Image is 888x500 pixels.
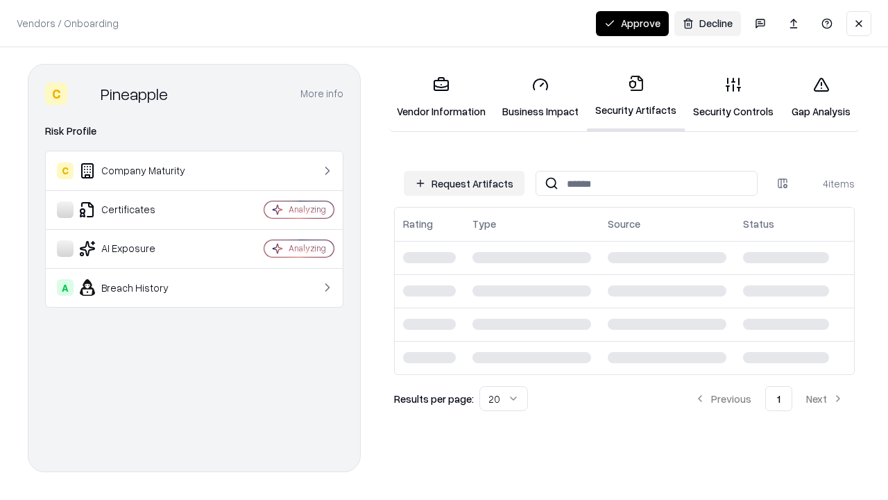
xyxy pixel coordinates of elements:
[57,162,223,179] div: Company Maturity
[404,171,524,196] button: Request Artifacts
[743,217,774,231] div: Status
[289,203,326,215] div: Analyzing
[765,386,792,411] button: 1
[57,201,223,218] div: Certificates
[45,123,343,140] div: Risk Profile
[289,242,326,254] div: Analyzing
[685,65,782,130] a: Security Controls
[472,217,496,231] div: Type
[403,217,433,231] div: Rating
[57,279,223,296] div: Breach History
[73,83,95,105] img: Pineapple
[57,240,223,257] div: AI Exposure
[587,64,685,131] a: Security Artifacts
[596,11,669,36] button: Approve
[394,392,474,406] p: Results per page:
[494,65,587,130] a: Business Impact
[674,11,741,36] button: Decline
[782,65,860,130] a: Gap Analysis
[57,162,74,179] div: C
[57,279,74,296] div: A
[45,83,67,105] div: C
[388,65,494,130] a: Vendor Information
[101,83,168,105] div: Pineapple
[799,176,855,191] div: 4 items
[683,386,855,411] nav: pagination
[17,16,119,31] p: Vendors / Onboarding
[300,81,343,106] button: More info
[608,217,640,231] div: Source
